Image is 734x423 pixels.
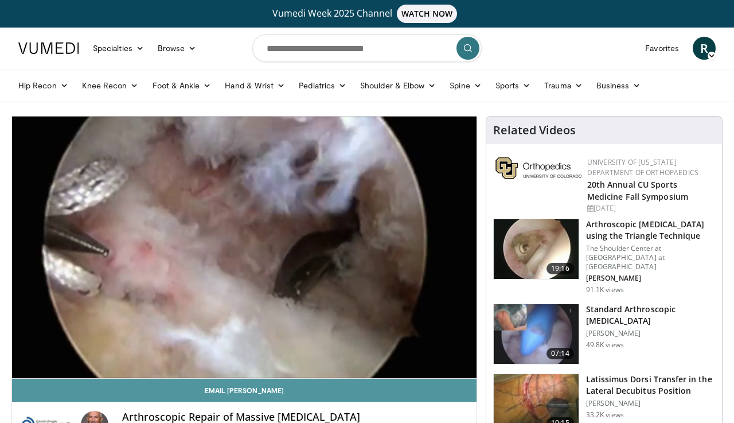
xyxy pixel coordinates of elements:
img: 38854_0000_3.png.150x105_q85_crop-smart_upscale.jpg [494,304,579,364]
a: Specialties [86,37,151,60]
p: [PERSON_NAME] [586,274,715,283]
a: Trauma [537,74,589,97]
h3: Arthroscopic [MEDICAL_DATA] using the Triangle Technique [586,219,715,242]
p: 91.1K views [586,285,624,294]
span: 07:14 [546,348,574,359]
a: Spine [443,74,488,97]
a: Hip Recon [11,74,75,97]
a: 20th Annual CU Sports Medicine Fall Symposium [587,179,688,202]
h4: Related Videos [493,123,576,137]
span: WATCH NOW [397,5,458,23]
a: Email [PERSON_NAME] [12,379,477,402]
a: Pediatrics [292,74,353,97]
video-js: Video Player [12,117,477,379]
a: Sports [489,74,538,97]
img: VuMedi Logo [18,42,79,54]
img: krish_3.png.150x105_q85_crop-smart_upscale.jpg [494,219,579,279]
a: Foot & Ankle [146,74,218,97]
p: [PERSON_NAME] [586,399,715,408]
div: [DATE] [587,203,713,214]
p: 33.2K views [586,410,624,420]
a: R [693,37,716,60]
p: 49.8K views [586,340,624,350]
a: Business [589,74,648,97]
img: 355603a8-37da-49b6-856f-e00d7e9307d3.png.150x105_q85_autocrop_double_scale_upscale_version-0.2.png [495,157,581,179]
h3: Standard Arthroscopic [MEDICAL_DATA] [586,304,715,327]
a: Browse [151,37,204,60]
p: [PERSON_NAME] [586,329,715,338]
a: Favorites [638,37,686,60]
a: Hand & Wrist [218,74,292,97]
a: Shoulder & Elbow [353,74,443,97]
a: Vumedi Week 2025 ChannelWATCH NOW [20,5,714,23]
a: 19:16 Arthroscopic [MEDICAL_DATA] using the Triangle Technique The Shoulder Center at [GEOGRAPHIC... [493,219,715,294]
a: University of [US_STATE] Department of Orthopaedics [587,157,698,177]
h3: Latissimus Dorsi Transfer in the Lateral Decubitus Position [586,374,715,397]
a: Knee Recon [75,74,146,97]
span: 19:16 [546,263,574,274]
input: Search topics, interventions [252,34,482,62]
p: The Shoulder Center at [GEOGRAPHIC_DATA] at [GEOGRAPHIC_DATA] [586,244,715,271]
a: 07:14 Standard Arthroscopic [MEDICAL_DATA] [PERSON_NAME] 49.8K views [493,304,715,364]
